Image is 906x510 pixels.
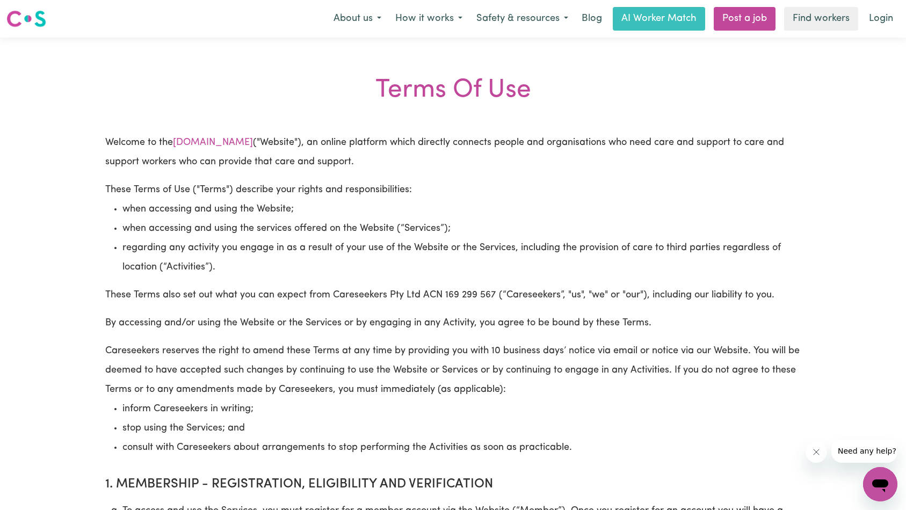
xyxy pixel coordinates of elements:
li: when accessing and using the Website; [122,200,801,219]
li: when accessing and using the services offered on the Website (“Services”); [122,219,801,238]
li: inform Careseekers in writing; [122,399,801,419]
iframe: Button to launch messaging window [863,467,897,501]
li: stop using the Services; and [122,419,801,438]
a: AI Worker Match [613,7,705,31]
button: How it works [388,8,469,30]
p: These Terms also set out what you can expect from Careseekers Pty Ltd ACN 169 299 567 (“Careseeke... [105,286,801,305]
a: Login [862,7,900,31]
iframe: Close message [806,441,827,463]
a: Find workers [784,7,858,31]
img: Careseekers logo [6,9,46,28]
a: Blog [575,7,608,31]
a: [DOMAIN_NAME] [173,138,253,148]
p: Welcome to the ("Website"), an online platform which directly connects people and organisations w... [105,133,801,172]
button: About us [327,8,388,30]
p: By accessing and/or using the Website or the Services or by engaging in any Activity, you agree t... [105,314,801,333]
div: Terms Of Use [6,75,900,106]
p: These Terms of Use ("Terms") describe your rights and responsibilities: [105,180,801,277]
button: Safety & resources [469,8,575,30]
li: regarding any activity you engage in as a result of your use of the Website or the Services, incl... [122,238,801,277]
iframe: Message from company [831,439,897,463]
li: consult with Careseekers about arrangements to stop performing the Activities as soon as practica... [122,438,801,457]
p: Careseekers reserves the right to amend these Terms at any time by providing you with 10 business... [105,341,801,457]
h4: 1. MEMBERSHIP - REGISTRATION, ELIGIBILITY AND VERIFICATION [105,466,801,498]
a: Careseekers logo [6,6,46,31]
a: Post a job [714,7,775,31]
